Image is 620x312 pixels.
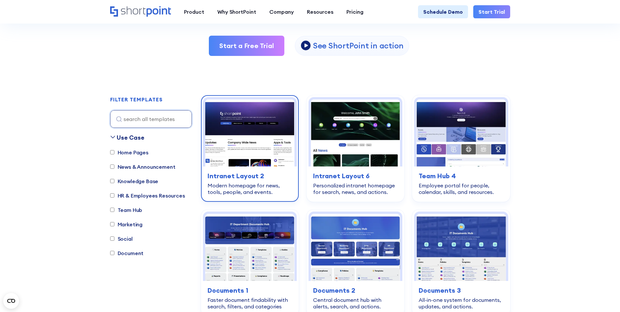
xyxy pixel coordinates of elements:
[110,165,114,169] input: News & Announcement
[110,110,192,128] input: search all templates
[205,99,294,166] img: Intranet Layout 2 – SharePoint Homepage Design: Modern homepage for news, tools, people, and events.
[205,214,294,281] img: Documents 1 – SharePoint Document Library Template: Faster document findability with search, filt...
[110,249,144,257] label: Document
[263,5,300,18] a: Company
[211,5,263,18] a: Why ShortPoint
[110,251,114,255] input: Document
[110,192,185,199] label: HR & Employees Resources
[3,293,19,309] button: Open CMP widget
[419,286,503,295] h3: Documents 3
[208,171,292,181] h3: Intranet Layout 2
[340,5,370,18] a: Pricing
[110,235,133,243] label: Social
[313,286,398,295] h3: Documents 2
[110,206,142,214] label: Team Hub
[110,179,114,183] input: Knowledge Base
[313,171,398,181] h3: Intranet Layout 6
[419,182,503,195] div: Employee portal for people, calendar, skills, and resources.
[110,148,148,156] label: Home Pages
[110,163,176,171] label: News & Announcement
[269,8,294,16] div: Company
[110,177,159,185] label: Knowledge Base
[208,297,292,310] div: Faster document findability with search, filters, and categories
[110,150,114,154] input: Home Pages
[110,208,114,212] input: Team Hub
[217,8,256,16] div: Why ShortPoint
[418,5,468,18] a: Schedule Demo
[295,36,409,56] a: open lightbox
[419,297,503,310] div: All-in-one system for documents, updates, and actions.
[110,6,171,17] a: Home
[346,8,363,16] div: Pricing
[110,220,143,228] label: Marketing
[184,8,204,16] div: Product
[300,5,340,18] a: Resources
[311,214,400,281] img: Documents 2 – Document Management Template: Central document hub with alerts, search, and actions.
[307,95,404,202] a: Intranet Layout 6 – SharePoint Homepage Design: Personalized intranet homepage for search, news, ...
[208,286,292,295] h3: Documents 1
[313,182,398,195] div: Personalized intranet homepage for search, news, and actions.
[110,97,163,102] div: FILTER TEMPLATES
[412,95,510,202] a: Team Hub 4 – SharePoint Employee Portal Template: Employee portal for people, calendar, skills, a...
[110,222,114,226] input: Marketing
[416,99,506,166] img: Team Hub 4 – SharePoint Employee Portal Template: Employee portal for people, calendar, skills, a...
[307,8,333,16] div: Resources
[209,36,284,56] a: Start a Free Trial
[473,5,510,18] a: Start Trial
[110,18,510,24] h2: Site, intranet, and page templates built for modern SharePoint Intranet.
[419,171,503,181] h3: Team Hub 4
[201,95,299,202] a: Intranet Layout 2 – SharePoint Homepage Design: Modern homepage for news, tools, people, and even...
[110,193,114,198] input: HR & Employees Resources
[502,236,620,312] iframe: Chat Widget
[110,236,114,241] input: Social
[177,5,211,18] a: Product
[311,99,400,166] img: Intranet Layout 6 – SharePoint Homepage Design: Personalized intranet homepage for search, news, ...
[313,41,404,51] p: See ShortPoint in action
[416,214,506,281] img: Documents 3 – Document Management System Template: All-in-one system for documents, updates, and ...
[117,133,144,142] div: Use Case
[313,297,398,310] div: Central document hub with alerts, search, and actions.
[208,182,292,195] div: Modern homepage for news, tools, people, and events.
